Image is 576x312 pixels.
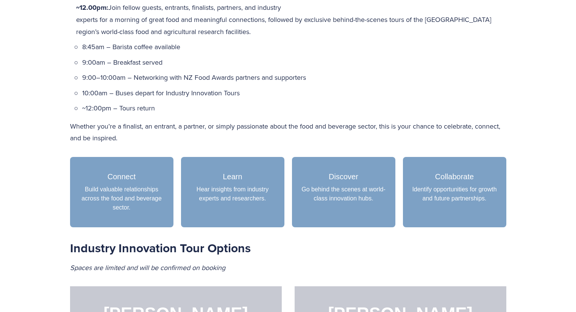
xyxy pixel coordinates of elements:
[12,12,18,18] img: logo_orange.svg
[70,239,251,257] strong: Industry Innovation Tour Options
[70,263,225,272] em: Spaces are limited and will be confirmed on booking
[78,172,166,181] h3: Connect
[84,45,128,50] div: Keywords by Traffic
[189,185,277,203] p: Hear insights from industry experts and researchers.
[20,44,27,50] img: tab_domain_overview_orange.svg
[82,56,506,68] p: 9:00am – Breakfast served
[82,41,506,53] p: 8:45am – Barista coffee available
[78,185,166,212] p: Build valuable relationships across the food and beverage sector.
[300,172,388,181] h3: Discover
[21,12,37,18] div: v 4.0.24
[29,45,68,50] div: Domain Overview
[82,71,506,84] p: 9:00–10:00am – Networking with NZ Food Awards partners and supporters
[300,185,388,203] p: Go behind the scenes at world-class innovation hubs.
[411,185,499,203] p: Identify opportunities for growth and future partnerships.
[20,20,83,26] div: Domain: [DOMAIN_NAME]
[189,172,277,181] h3: Learn
[75,44,81,50] img: tab_keywords_by_traffic_grey.svg
[70,120,506,144] p: Whether you’re a finalist, an entrant, a partner, or simply passionate about the food and beverag...
[411,172,499,181] h3: Collaborate
[12,20,18,26] img: website_grey.svg
[82,102,506,114] p: ~12:00pm – Tours return
[82,87,506,99] p: 10:00am – Buses depart for Industry Innovation Tours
